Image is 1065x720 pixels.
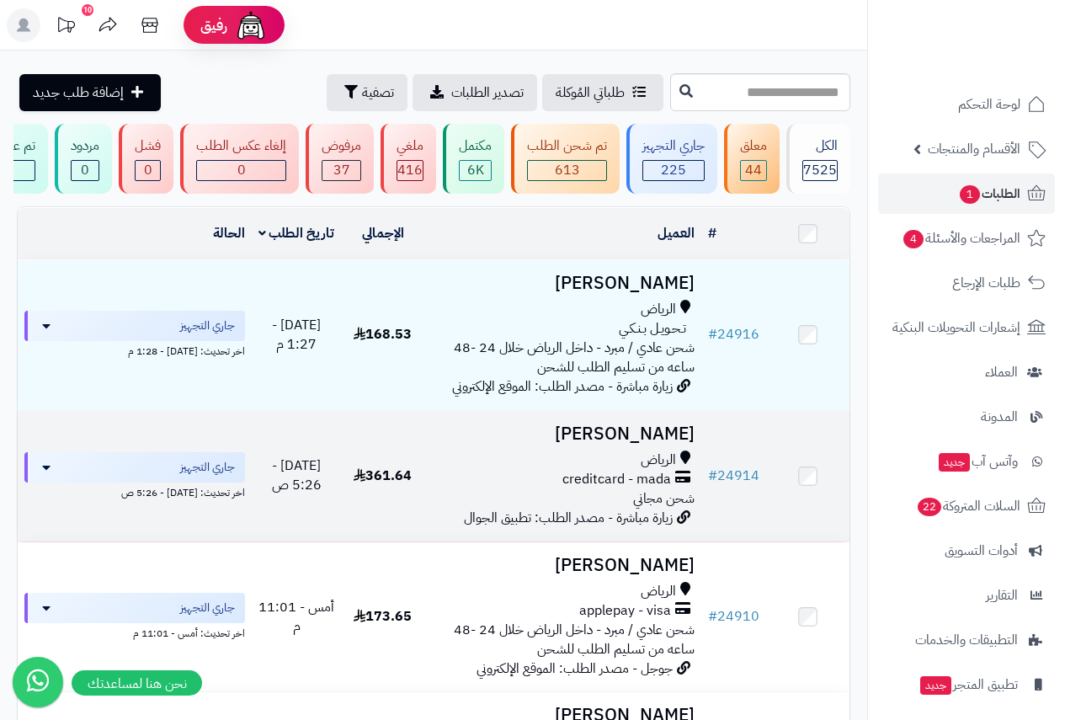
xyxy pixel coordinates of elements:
[878,263,1055,303] a: طلبات الإرجاع
[237,160,246,180] span: 0
[802,136,838,156] div: الكل
[234,8,268,42] img: ai-face.png
[960,185,980,204] span: 1
[258,597,334,637] span: أمس - 11:01 م
[641,300,676,319] span: الرياض
[708,466,717,486] span: #
[878,575,1055,616] a: التقارير
[658,223,695,243] a: العميل
[937,450,1018,473] span: وآتس آب
[45,8,87,46] a: تحديثات المنصة
[892,316,1020,339] span: إشعارات التحويلات البنكية
[24,341,245,359] div: اخر تحديث: [DATE] - 1:28 م
[708,324,717,344] span: #
[661,160,686,180] span: 225
[708,606,759,627] a: #24910
[71,136,99,156] div: مردود
[878,620,1055,660] a: التطبيقات والخدمات
[333,160,350,180] span: 37
[958,182,1020,205] span: الطلبات
[19,74,161,111] a: إضافة طلب جديد
[354,324,412,344] span: 168.53
[878,441,1055,482] a: وآتس آبجديد
[272,456,322,495] span: [DATE] - 5:26 ص
[623,124,721,194] a: جاري التجهيز 225
[641,582,676,601] span: الرياض
[919,673,1018,696] span: تطبيق المتجر
[952,271,1020,295] span: طلبات الإرجاع
[878,173,1055,214] a: الطلبات1
[783,124,854,194] a: الكل7525
[258,223,335,243] a: تاريخ الطلب
[985,360,1018,384] span: العملاء
[555,160,580,180] span: 613
[477,659,673,679] span: جوجل - مصدر الطلب: الموقع الإلكتروني
[451,83,524,103] span: تصدير الطلبات
[878,218,1055,259] a: المراجعات والأسئلة4
[562,470,671,489] span: creditcard - mada
[918,498,941,516] span: 22
[454,620,695,659] span: شحن عادي / مبرد - داخل الرياض خلال 24 -48 ساعه من تسليم الطلب للشحن
[72,161,99,180] div: 0
[464,508,673,528] span: زيارة مباشرة - مصدر الطلب: تطبيق الجوال
[144,160,152,180] span: 0
[82,4,93,16] div: 10
[939,453,970,472] span: جديد
[741,161,766,180] div: 44
[528,161,606,180] div: 613
[643,161,704,180] div: 225
[197,161,285,180] div: 0
[708,606,717,627] span: #
[633,488,695,509] span: شحن مجاني
[180,459,235,476] span: جاري التجهيز
[322,161,360,180] div: 37
[200,15,227,35] span: رفيق
[721,124,783,194] a: معلق 44
[81,160,89,180] span: 0
[556,83,625,103] span: طلباتي المُوكلة
[136,161,160,180] div: 0
[527,136,607,156] div: تم شحن الطلب
[903,230,924,248] span: 4
[916,494,1020,518] span: السلات المتروكة
[413,74,537,111] a: تصدير الطلبات
[641,451,676,470] span: الرياض
[362,83,394,103] span: تصفية
[945,539,1018,563] span: أدوات التسويق
[642,136,705,156] div: جاري التجهيز
[803,160,837,180] span: 7525
[460,161,491,180] div: 6036
[397,136,423,156] div: ملغي
[362,223,404,243] a: الإجمالي
[745,160,762,180] span: 44
[454,338,695,377] span: شحن عادي / مبرد - داخل الرياض خلال 24 -48 ساعه من تسليم الطلب للشحن
[354,606,412,627] span: 173.65
[397,161,423,180] div: 416
[33,83,124,103] span: إضافة طلب جديد
[213,223,245,243] a: الحالة
[740,136,767,156] div: معلق
[920,676,951,695] span: جديد
[302,124,377,194] a: مرفوض 37
[619,319,686,339] span: تـحـويـل بـنـكـي
[24,623,245,641] div: اخر تحديث: أمس - 11:01 م
[354,466,412,486] span: 361.64
[878,664,1055,705] a: تطبيق المتجرجديد
[508,124,623,194] a: تم شحن الطلب 613
[431,274,695,293] h3: [PERSON_NAME]
[196,136,286,156] div: إلغاء عكس الطلب
[180,600,235,616] span: جاري التجهيز
[986,584,1018,607] span: التقارير
[272,315,321,355] span: [DATE] - 1:27 م
[928,137,1020,161] span: الأقسام والمنتجات
[177,124,302,194] a: إلغاء عكس الطلب 0
[878,307,1055,348] a: إشعارات التحويلات البنكية
[431,424,695,444] h3: [PERSON_NAME]
[878,486,1055,526] a: السلات المتروكة22
[431,556,695,575] h3: [PERSON_NAME]
[708,324,759,344] a: #24916
[135,136,161,156] div: فشل
[542,74,663,111] a: طلباتي المُوكلة
[397,160,423,180] span: 416
[377,124,439,194] a: ملغي 416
